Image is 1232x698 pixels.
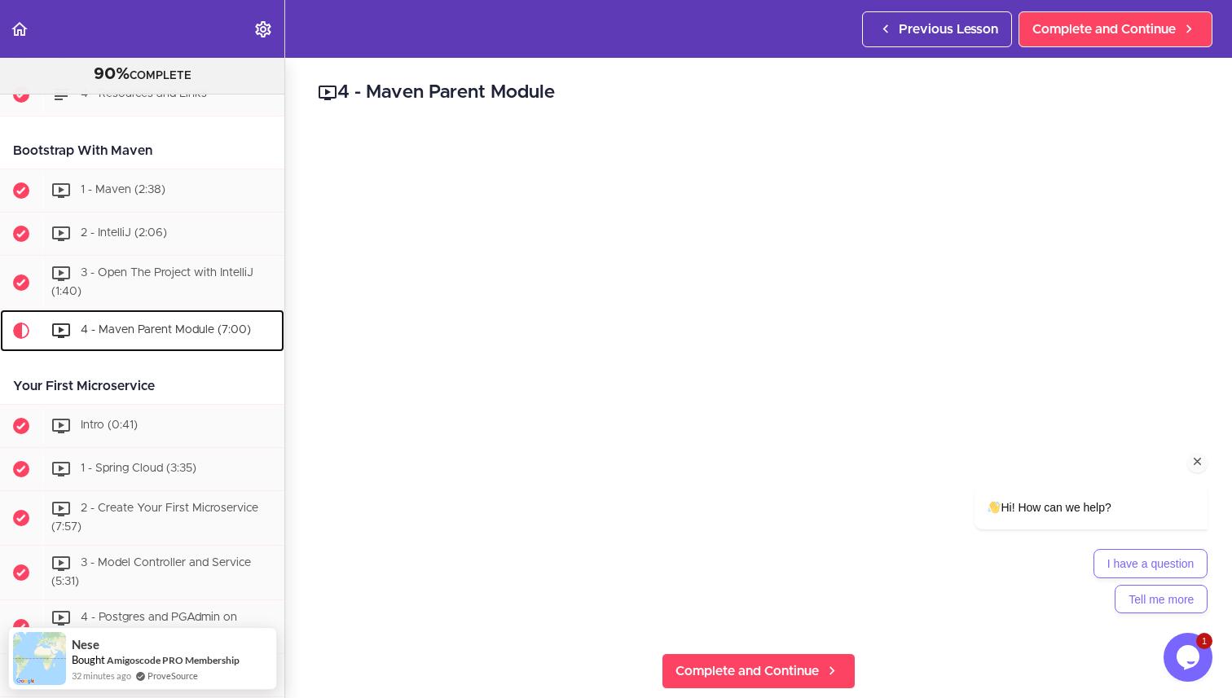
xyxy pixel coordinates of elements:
[899,20,998,39] span: Previous Lesson
[862,11,1012,47] a: Previous Lesson
[1019,11,1212,47] a: Complete and Continue
[51,267,253,297] span: 3 - Open The Project with IntelliJ (1:40)
[94,66,130,82] span: 90%
[107,654,240,666] a: Amigoscode PRO Membership
[81,463,196,475] span: 1 - Spring Cloud (3:35)
[81,325,251,336] span: 4 - Maven Parent Module (7:00)
[72,669,131,683] span: 32 minutes ago
[81,184,165,195] span: 1 - Maven (2:38)
[147,669,198,683] a: ProveSource
[922,338,1216,625] iframe: chat widget
[1164,633,1216,682] iframe: chat widget
[81,227,167,239] span: 2 - IntelliJ (2:06)
[662,653,856,689] a: Complete and Continue
[10,20,29,39] svg: Back to course curriculum
[51,503,258,533] span: 2 - Create Your First Microservice (7:57)
[81,420,138,432] span: Intro (0:41)
[51,557,251,587] span: 3 - Model Controller and Service (5:31)
[1032,20,1176,39] span: Complete and Continue
[20,64,264,86] div: COMPLETE
[72,653,105,666] span: Bought
[13,632,66,685] img: provesource social proof notification image
[675,661,819,681] span: Complete and Continue
[72,638,99,652] span: nese
[51,612,237,642] span: 4 - Postgres and PGAdmin on Docker (4:29)
[253,20,273,39] svg: Settings Menu
[318,79,1199,107] h2: 4 - Maven Parent Module
[318,131,1199,627] iframe: Video Player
